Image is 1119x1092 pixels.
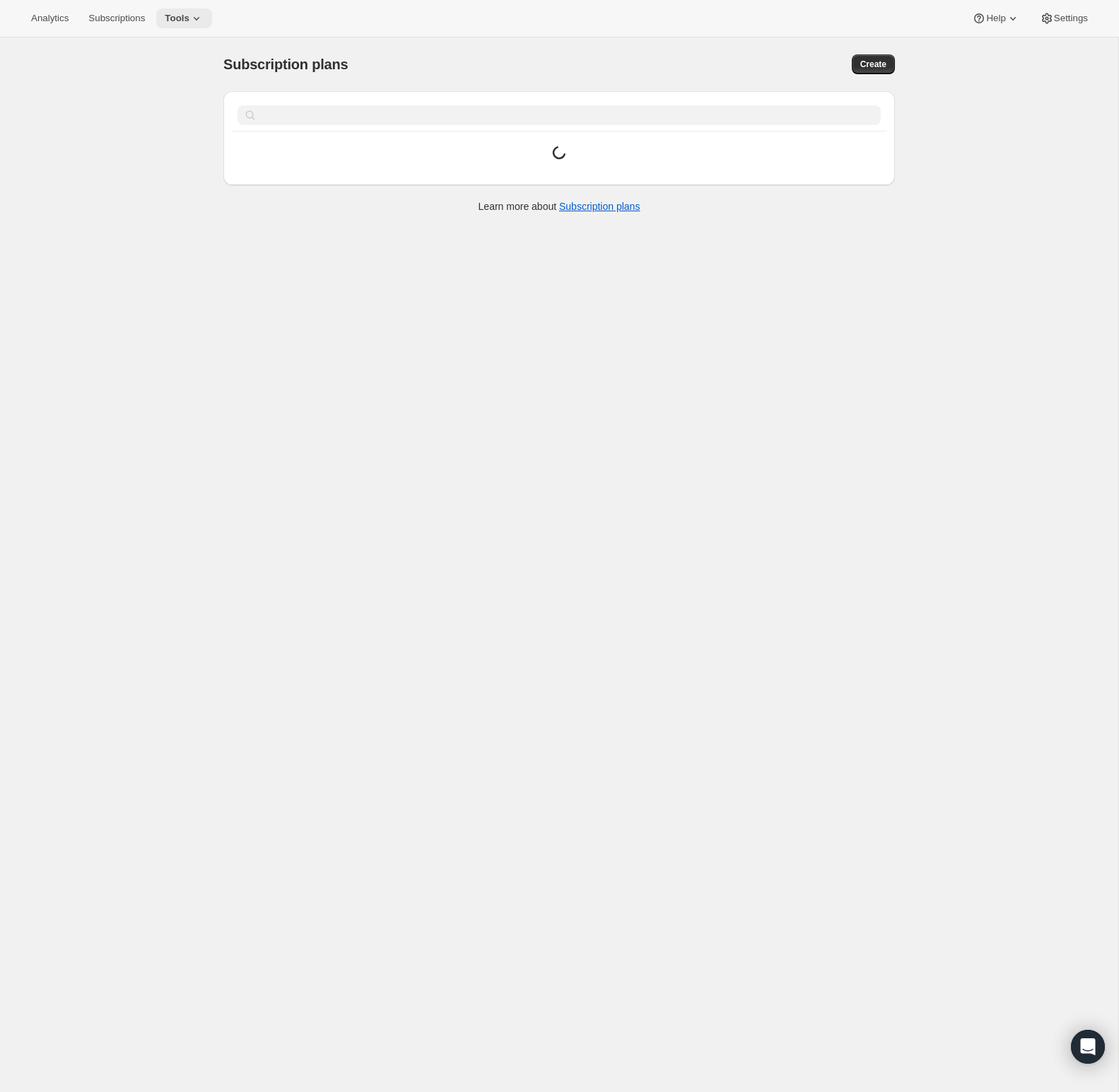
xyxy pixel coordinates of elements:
[559,201,640,212] a: Subscription plans
[963,8,1028,28] button: Help
[165,13,189,24] span: Tools
[223,57,348,72] span: Subscription plans
[479,199,640,213] p: Learn more about
[23,8,77,28] button: Analytics
[31,13,69,24] span: Analytics
[1054,13,1088,24] span: Settings
[156,8,212,28] button: Tools
[88,13,145,24] span: Subscriptions
[860,59,886,70] span: Create
[852,54,895,74] button: Create
[80,8,153,28] button: Subscriptions
[1071,1030,1105,1064] div: Open Intercom Messenger
[986,13,1005,24] span: Help
[1031,8,1096,28] button: Settings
